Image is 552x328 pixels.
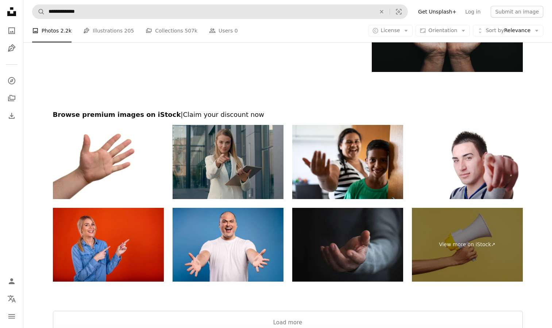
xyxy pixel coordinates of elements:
span: 0 [235,27,238,35]
button: Search Unsplash [32,5,45,19]
img: man with open arms [173,208,283,282]
span: Relevance [486,27,530,34]
img: boy pointing fingers [412,125,523,199]
a: Log in [461,6,485,18]
button: Clear [374,5,390,19]
a: Home — Unsplash [4,4,19,20]
a: Download History [4,108,19,123]
button: Language [4,291,19,306]
a: Collections [4,91,19,106]
a: Users 0 [209,19,238,42]
img: Pointing out some trends [53,208,164,282]
img: Mother and son welcoming and opening door [292,125,403,199]
button: Sort byRelevance [473,25,543,37]
a: Collections 507k [146,19,197,42]
a: View more on iStock↗ [412,208,523,282]
a: Explore [4,73,19,88]
a: Log in / Sign up [4,274,19,289]
button: Orientation [416,25,470,37]
span: License [381,27,400,33]
h2: Browse premium images on iStock [53,110,523,119]
button: License [368,25,413,37]
img: Open Hand [53,125,164,199]
span: Orientation [428,27,457,33]
button: Submit an image [491,6,543,18]
button: Visual search [390,5,408,19]
img: Follow me. A helping hand concept. [292,208,403,282]
span: Sort by [486,27,504,33]
span: 507k [185,27,197,35]
a: Get Unsplash+ [414,6,461,18]
span: | Claim your discount now [181,111,264,118]
a: Illustrations [4,41,19,56]
form: Find visuals sitewide [32,4,408,19]
button: Menu [4,309,19,324]
span: 205 [124,27,134,35]
a: Photos [4,23,19,38]
img: Caucasian woman businesswoman business lady professional hr manager employer outdoors pointing fi... [173,125,283,199]
a: Illustrations 205 [83,19,134,42]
